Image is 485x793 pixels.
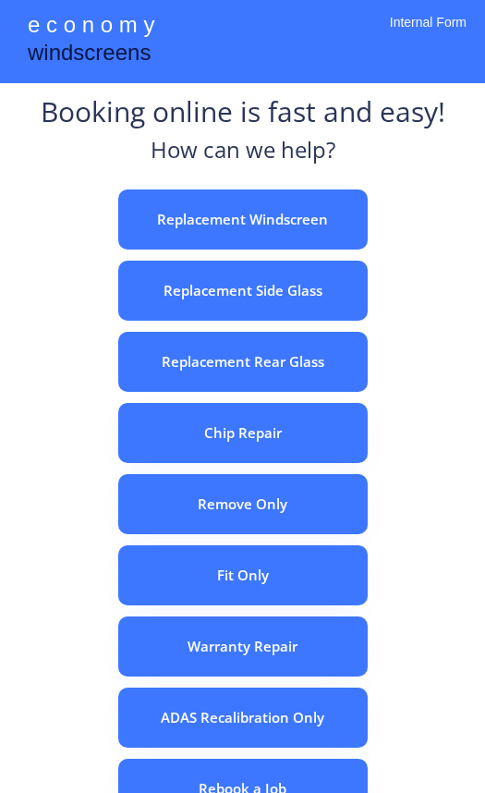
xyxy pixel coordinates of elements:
[118,403,368,463] button: Chip Repair
[118,545,368,605] button: Fit Only
[28,9,154,44] div: e c o n o m y
[118,688,368,748] button: ADAS Recalibration Only
[118,616,368,677] button: Warranty Repair
[390,14,467,55] div: Internal Form
[118,332,368,392] button: Replacement Rear Glass
[118,189,368,250] button: Replacement Windscreen
[41,92,445,134] div: Booking online is fast and easy!
[151,134,335,176] div: How can we help?
[28,37,151,73] div: windscreens
[118,474,368,534] button: Remove Only
[118,261,368,321] button: Replacement Side Glass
